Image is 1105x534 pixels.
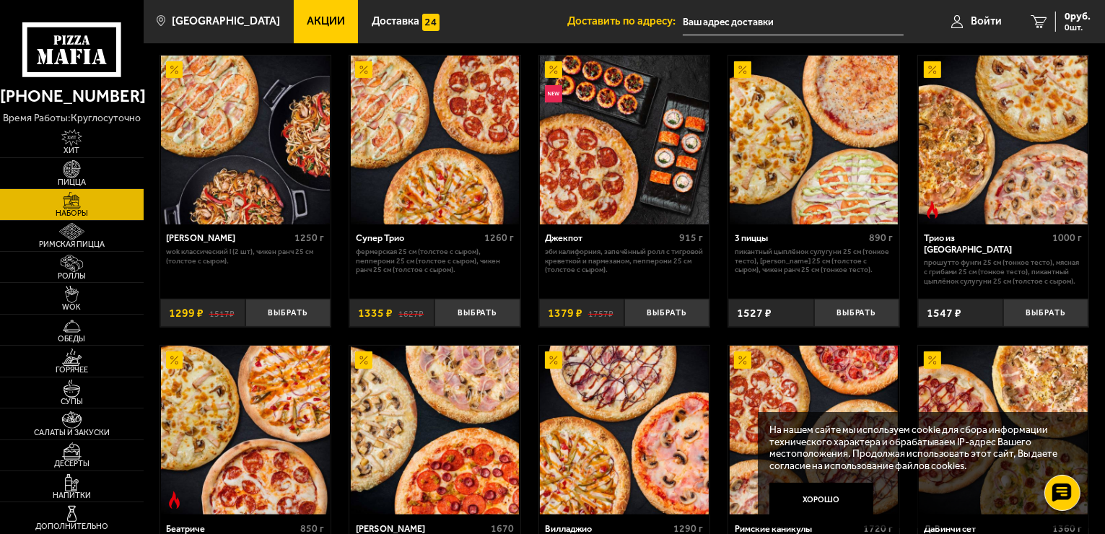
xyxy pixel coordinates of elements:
p: Эби Калифорния, Запечённый ролл с тигровой креветкой и пармезаном, Пепперони 25 см (толстое с сыр... [545,248,703,275]
span: 0 руб. [1065,12,1091,22]
span: Акции [307,16,345,27]
img: Супер Трио [351,56,520,224]
div: Трио из [GEOGRAPHIC_DATA] [924,232,1049,255]
a: АкционныйСупер Трио [349,56,520,224]
div: [PERSON_NAME] [356,523,487,534]
a: АкционныйНовинкаДжекпот [539,56,710,224]
a: АкционныйВилладжио [539,346,710,515]
img: Хет Трик [351,346,520,515]
button: Хорошо [769,483,873,517]
span: Доставка [372,16,419,27]
img: 3 пиццы [730,56,899,224]
p: На нашем сайте мы используем cookie для сбора информации технического характера и обрабатываем IP... [769,424,1069,471]
div: ДаВинчи сет [924,523,1049,534]
s: 1757 ₽ [588,307,613,319]
s: 1627 ₽ [398,307,424,319]
span: 0 шт. [1065,23,1091,32]
img: Акционный [924,351,941,369]
img: Акционный [734,61,751,79]
span: 1527 ₽ [737,307,772,319]
img: Вилладжио [540,346,709,515]
span: 890 г [869,232,893,244]
p: Пикантный цыплёнок сулугуни 25 см (тонкое тесто), [PERSON_NAME] 25 см (толстое с сыром), Чикен Ра... [735,248,893,275]
img: Острое блюдо [166,491,183,509]
img: Трио из Рио [919,56,1088,224]
div: Джекпот [545,232,676,243]
input: Ваш адрес доставки [683,9,904,35]
img: Акционный [166,351,183,369]
span: 1299 ₽ [169,307,204,319]
img: Римские каникулы [730,346,899,515]
span: 1547 ₽ [927,307,961,319]
img: Акционный [355,351,372,369]
span: 1000 г [1053,232,1083,244]
span: 1379 ₽ [548,307,582,319]
p: Прошутто Фунги 25 см (тонкое тесто), Мясная с грибами 25 см (тонкое тесто), Пикантный цыплёнок су... [924,258,1082,286]
span: 1250 г [294,232,324,244]
div: Беатриче [166,523,297,534]
img: 15daf4d41897b9f0e9f617042186c801.svg [422,14,440,31]
span: [GEOGRAPHIC_DATA] [172,16,280,27]
a: АкционныйРимские каникулы [728,346,899,515]
img: Вилла Капри [161,56,330,224]
img: Акционный [355,61,372,79]
a: АкционныйОстрое блюдоТрио из Рио [918,56,1089,224]
img: Акционный [166,61,183,79]
button: Выбрать [434,299,520,327]
span: Доставить по адресу: [567,16,683,27]
img: Новинка [545,85,562,102]
img: Акционный [545,61,562,79]
img: Акционный [734,351,751,369]
a: АкционныйХет Трик [349,346,520,515]
p: Фермерская 25 см (толстое с сыром), Пепперони 25 см (толстое с сыром), Чикен Ранч 25 см (толстое ... [356,248,514,275]
span: 1260 г [484,232,514,244]
a: АкционныйДаВинчи сет [918,346,1089,515]
p: Wok классический L (2 шт), Чикен Ранч 25 см (толстое с сыром). [166,248,324,266]
div: 3 пиццы [735,232,865,243]
span: 1335 ₽ [358,307,393,319]
span: Войти [971,16,1002,27]
button: Выбрать [814,299,899,327]
a: АкционныйВилла Капри [160,56,331,224]
button: Выбрать [1003,299,1088,327]
div: Римские каникулы [735,523,860,534]
div: Вилладжио [545,523,670,534]
s: 1517 ₽ [209,307,235,319]
img: Беатриче [161,346,330,515]
button: Выбрать [245,299,331,327]
span: 915 г [680,232,704,244]
a: АкционныйОстрое блюдоБеатриче [160,346,331,515]
img: Акционный [545,351,562,369]
div: [PERSON_NAME] [166,232,291,243]
button: Выбрать [624,299,709,327]
img: Острое блюдо [924,201,941,219]
div: Супер Трио [356,232,481,243]
img: ДаВинчи сет [919,346,1088,515]
img: Джекпот [540,56,709,224]
a: Акционный3 пиццы [728,56,899,224]
img: Акционный [924,61,941,79]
